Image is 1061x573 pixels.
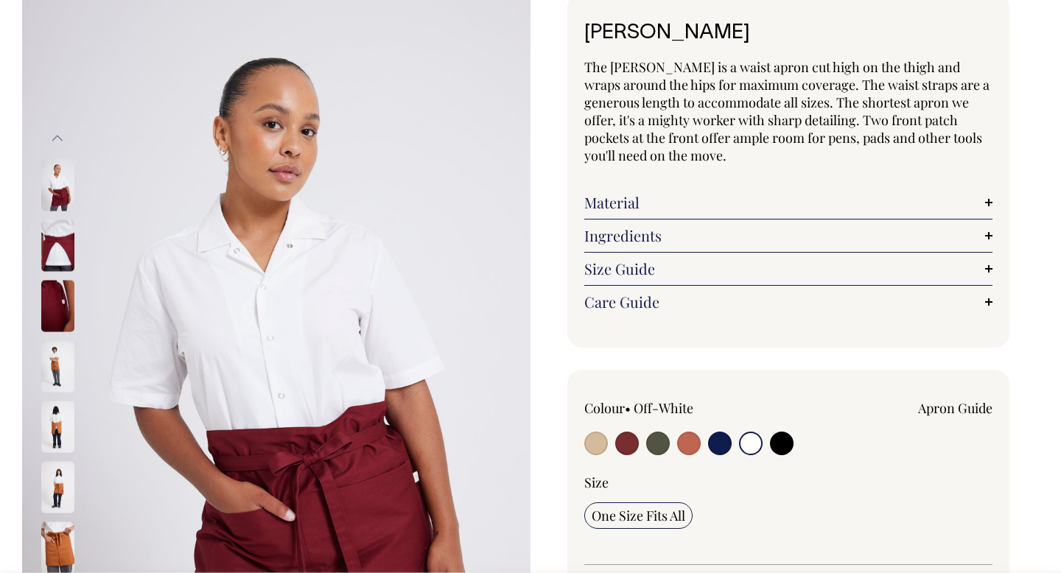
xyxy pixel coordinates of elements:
[584,22,992,45] h1: [PERSON_NAME]
[584,227,992,245] a: Ingredients
[584,260,992,278] a: Size Guide
[584,399,748,417] div: Colour
[41,401,74,452] img: rust
[634,399,693,417] label: Off-White
[584,502,693,529] input: One Size Fits All
[584,194,992,211] a: Material
[584,58,990,164] span: The [PERSON_NAME] is a waist apron cut high on the thigh and wraps around the hips for maximum co...
[41,521,74,573] img: rust
[41,461,74,513] img: rust
[584,293,992,311] a: Care Guide
[918,399,992,417] a: Apron Guide
[41,280,74,331] img: burgundy
[592,507,685,524] span: One Size Fits All
[41,159,74,211] img: burgundy
[46,122,69,155] button: Previous
[41,340,74,392] img: rust
[625,399,631,417] span: •
[584,474,992,491] div: Size
[41,219,74,271] img: burgundy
